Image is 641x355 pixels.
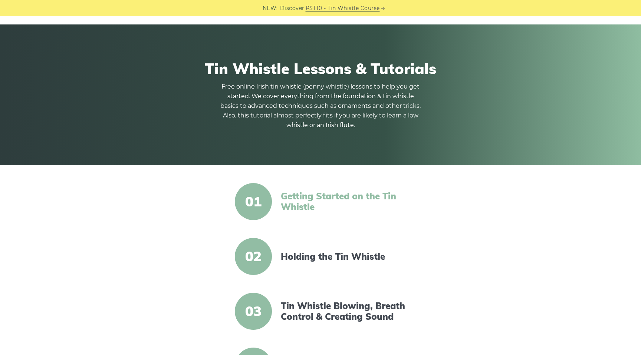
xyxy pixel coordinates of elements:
span: 03 [235,293,272,330]
a: Holding the Tin Whistle [281,251,408,262]
span: NEW: [263,4,278,13]
span: Discover [280,4,305,13]
a: Tin Whistle Blowing, Breath Control & Creating Sound [281,301,408,322]
a: Getting Started on the Tin Whistle [281,191,408,212]
a: PST10 - Tin Whistle Course [306,4,380,13]
span: 01 [235,183,272,220]
span: 02 [235,238,272,275]
h1: Tin Whistle Lessons & Tutorials [111,60,530,77]
p: Free online Irish tin whistle (penny whistle) lessons to help you get started. We cover everythin... [220,82,421,130]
